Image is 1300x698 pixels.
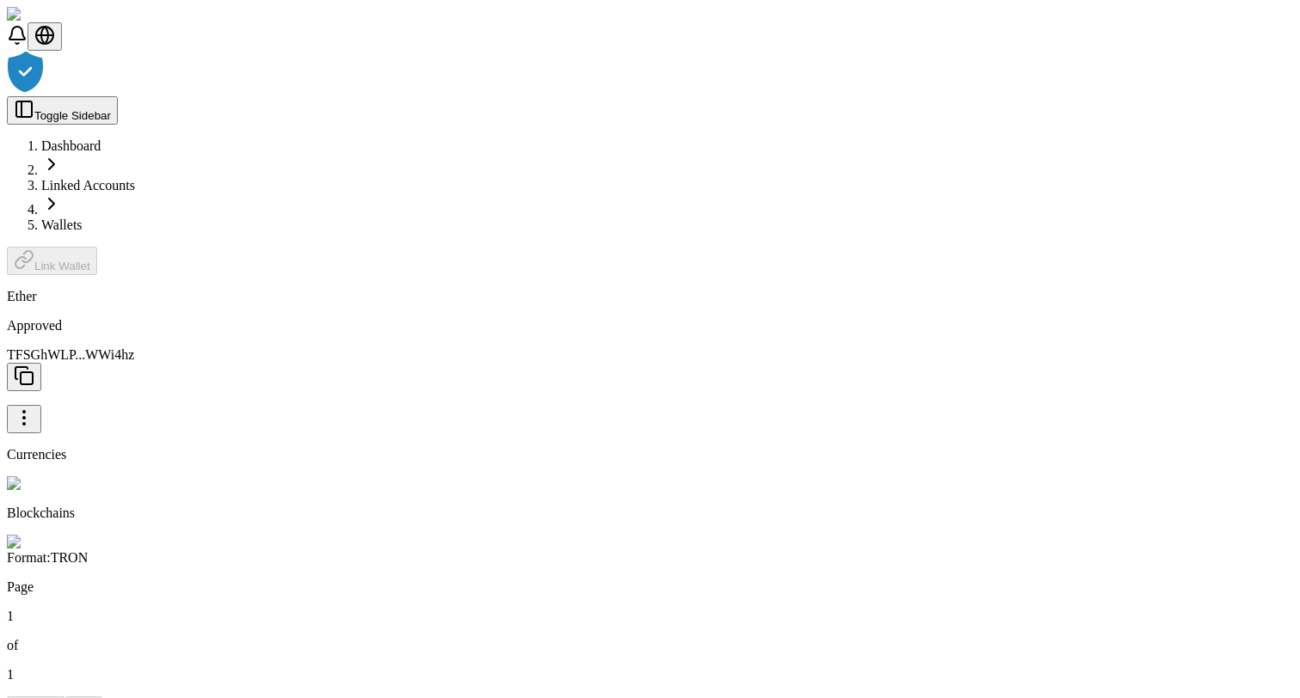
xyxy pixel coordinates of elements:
[7,550,51,565] span: Format:
[7,535,47,550] img: Tron
[7,347,1293,391] p: TFSGhWLP...WWi4hz
[7,247,97,275] button: Link Wallet
[7,289,1293,304] p: Ether
[41,178,135,193] a: Linked Accounts
[7,138,1293,233] nav: breadcrumb
[7,7,109,22] img: ShieldPay Logo
[7,96,118,125] button: Toggle Sidebar
[7,363,41,391] button: Copy to clipboard
[7,609,1293,624] p: 1
[7,476,47,492] img: Tron
[7,638,1293,653] p: of
[7,667,1293,683] p: 1
[41,217,83,232] a: Wallets
[7,318,1293,334] div: Approved
[34,260,90,272] span: Link Wallet
[7,447,1293,462] p: Currencies
[51,550,89,565] span: TRON
[7,579,1293,595] p: Page
[41,138,101,153] a: Dashboard
[7,505,1293,521] p: Blockchains
[34,109,111,122] span: Toggle Sidebar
